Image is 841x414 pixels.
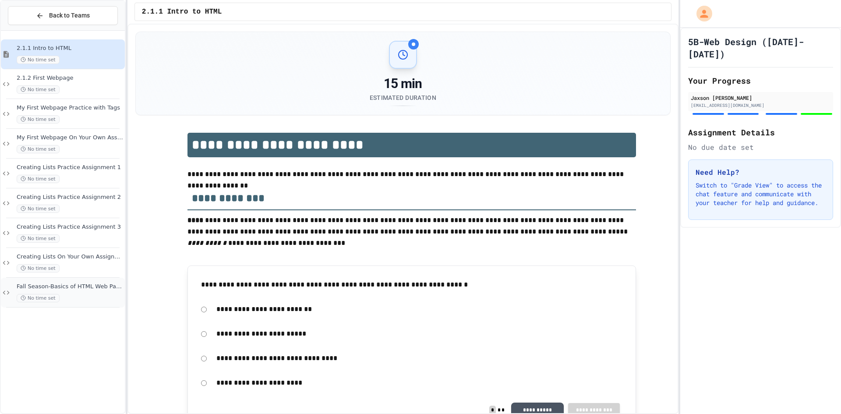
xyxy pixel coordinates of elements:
span: Creating Lists Practice Assignment 3 [17,223,123,231]
span: No time set [17,85,60,94]
div: My Account [687,4,714,24]
span: No time set [17,205,60,213]
div: Jaxson [PERSON_NAME] [691,94,830,102]
span: Fall Season-Basics of HTML Web Page Assignment [17,283,123,290]
div: Estimated Duration [370,93,436,102]
div: No due date set [688,142,833,152]
span: 2.1.2 First Webpage [17,74,123,82]
span: 2.1.1 Intro to HTML [17,45,123,52]
span: Creating Lists Practice Assignment 1 [17,164,123,171]
button: Back to Teams [8,6,118,25]
h1: 5B-Web Design ([DATE]-[DATE]) [688,35,833,60]
span: No time set [17,145,60,153]
p: Switch to "Grade View" to access the chat feature and communicate with your teacher for help and ... [696,181,826,207]
span: No time set [17,115,60,124]
span: No time set [17,264,60,272]
div: [EMAIL_ADDRESS][DOMAIN_NAME] [691,102,830,109]
span: My First Webpage Practice with Tags [17,104,123,112]
h2: Assignment Details [688,126,833,138]
span: My First Webpage On Your Own Assignment [17,134,123,142]
span: No time set [17,175,60,183]
span: No time set [17,56,60,64]
span: No time set [17,294,60,302]
span: No time set [17,234,60,243]
h2: Your Progress [688,74,833,87]
div: 15 min [370,76,436,92]
span: Creating Lists On Your Own Assignment [17,253,123,261]
span: Back to Teams [49,11,90,20]
span: Creating Lists Practice Assignment 2 [17,194,123,201]
span: 2.1.1 Intro to HTML [142,7,222,17]
h3: Need Help? [696,167,826,177]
